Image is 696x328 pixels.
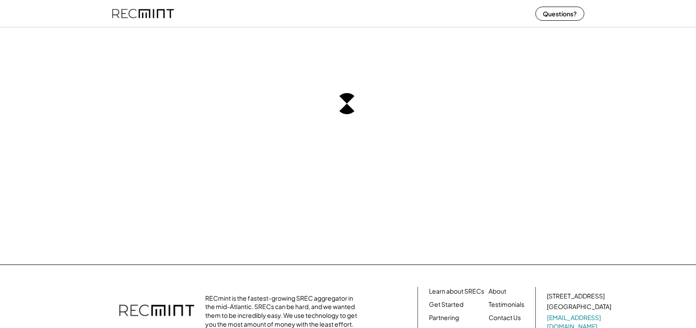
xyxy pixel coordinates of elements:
img: recmint-logotype%403x.png [119,296,194,327]
a: Partnering [429,313,459,322]
div: [GEOGRAPHIC_DATA] [547,302,611,311]
a: Learn about SRECs [429,287,484,296]
a: About [489,287,506,296]
a: Get Started [429,300,463,309]
button: Questions? [535,7,584,21]
a: Contact Us [489,313,521,322]
a: Testimonials [489,300,524,309]
img: recmint-logotype%403x%20%281%29.jpeg [112,2,174,25]
div: [STREET_ADDRESS] [547,292,605,301]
